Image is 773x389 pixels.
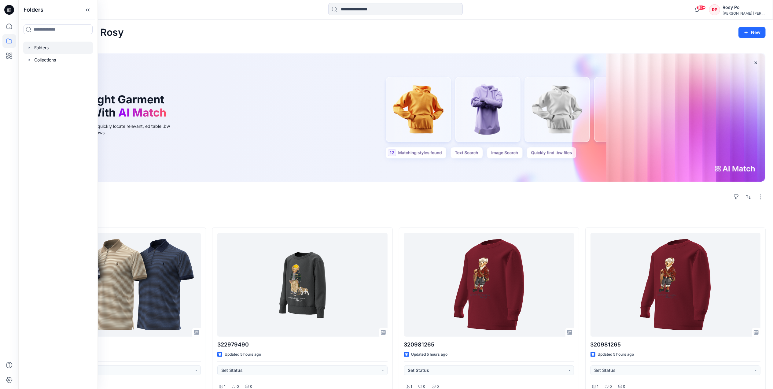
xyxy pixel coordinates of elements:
[723,11,765,16] div: [PERSON_NAME] [PERSON_NAME]
[591,340,760,349] p: 320981265
[738,27,766,38] button: New
[31,340,201,349] p: 710911712
[118,106,166,119] span: AI Match
[709,4,720,15] div: RP
[598,351,634,358] p: Updated 5 hours ago
[591,233,760,337] a: 320981265
[217,233,387,337] a: 322979490
[404,233,574,337] a: 320981265
[411,351,448,358] p: Updated 5 hours ago
[404,340,574,349] p: 320981265
[26,214,766,221] h4: Styles
[41,93,169,119] h1: Find the Right Garment Instantly With
[41,123,179,136] div: Use text or image search to quickly locate relevant, editable .bw files for faster design workflows.
[31,233,201,337] a: 710911712
[217,340,387,349] p: 322979490
[225,351,261,358] p: Updated 5 hours ago
[723,4,765,11] div: Rosy Po
[697,5,706,10] span: 99+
